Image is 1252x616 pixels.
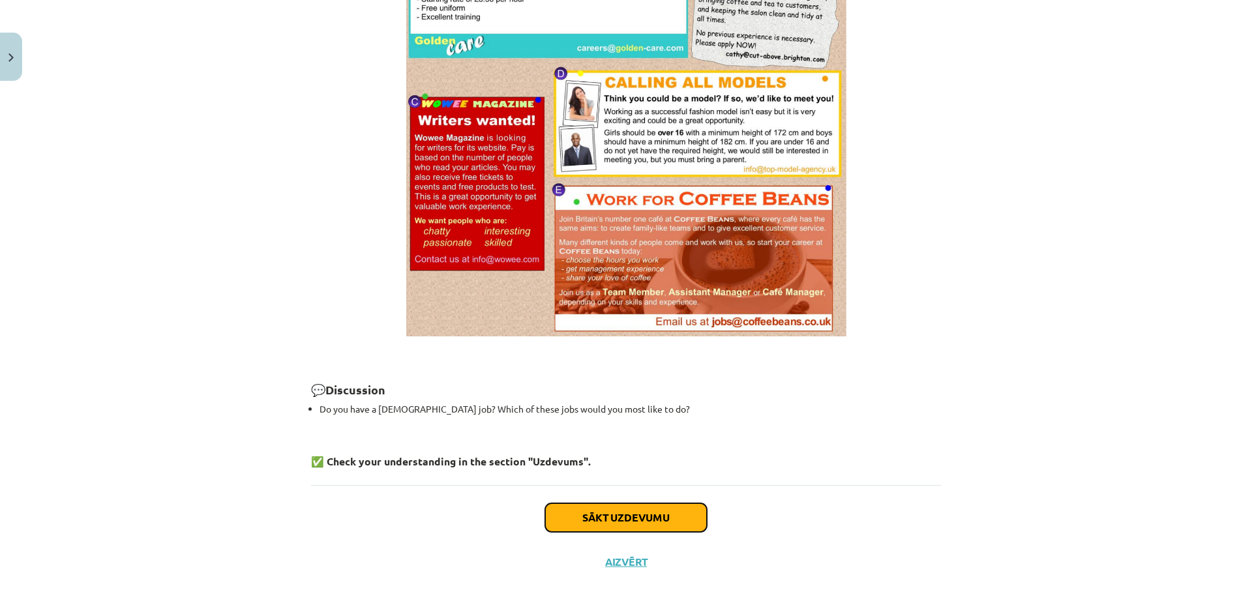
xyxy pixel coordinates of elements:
strong: ✅ Check your understanding in the section "Uzdevums". [311,454,591,468]
button: Aizvērt [601,555,651,568]
img: icon-close-lesson-0947bae3869378f0d4975bcd49f059093ad1ed9edebbc8119c70593378902aed.svg [8,53,14,62]
strong: Discussion [325,382,385,397]
button: Sākt uzdevumu [545,503,707,532]
h2: 💬 [311,366,941,398]
p: Do you have a [DEMOGRAPHIC_DATA] job? Which of these jobs would you most like to do? [320,402,941,416]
